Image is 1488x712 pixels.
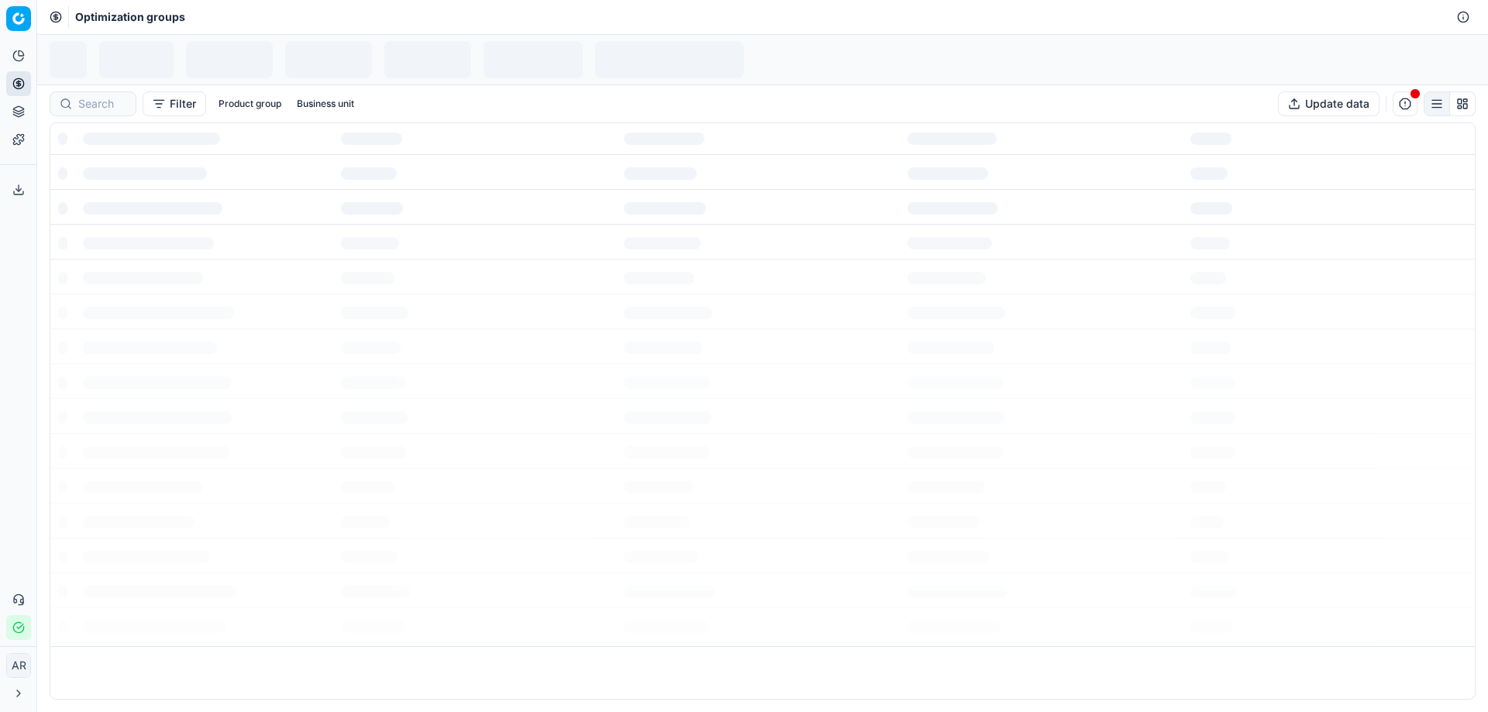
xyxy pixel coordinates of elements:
button: Product group [212,95,288,113]
span: AR [7,654,30,677]
button: Filter [143,91,206,116]
button: Business unit [291,95,360,113]
nav: breadcrumb [75,9,185,25]
button: AR [6,653,31,678]
span: Optimization groups [75,9,185,25]
input: Search [78,96,126,112]
button: Update data [1278,91,1379,116]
